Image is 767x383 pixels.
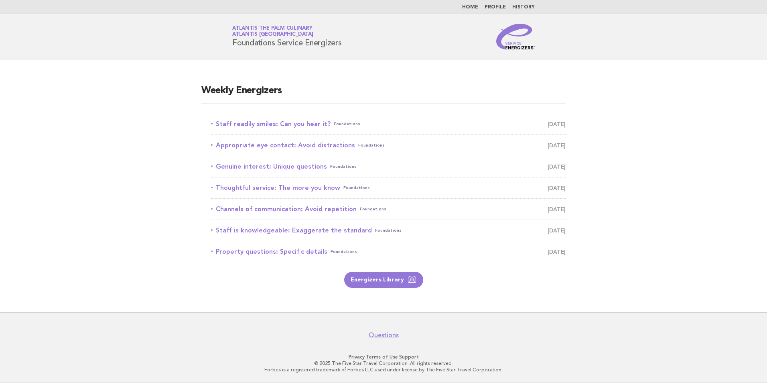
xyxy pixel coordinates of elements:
img: Service Energizers [496,24,535,49]
span: Foundations [330,161,357,172]
h1: Foundations Service Energizers [232,26,342,47]
a: History [512,5,535,10]
span: [DATE] [548,118,566,130]
a: Property questions: Specific detailsFoundations [DATE] [211,246,566,257]
h2: Weekly Energizers [201,84,566,104]
p: · · [138,354,629,360]
p: Forbes is a registered trademark of Forbes LLC used under license by The Five Star Travel Corpora... [138,367,629,373]
a: Home [462,5,478,10]
a: Staff is knowledgeable: Exaggerate the standardFoundations [DATE] [211,225,566,236]
span: Foundations [334,118,360,130]
span: Foundations [343,182,370,194]
a: Energizers Library [344,272,423,288]
p: © 2025 The Five Star Travel Corporation. All rights reserved. [138,360,629,367]
a: Staff readily smiles: Can you hear it?Foundations [DATE] [211,118,566,130]
span: Foundations [358,140,385,151]
span: [DATE] [548,161,566,172]
a: Questions [369,331,399,339]
a: Support [399,354,419,360]
a: Appropriate eye contact: Avoid distractionsFoundations [DATE] [211,140,566,151]
a: Channels of communication: Avoid repetitionFoundations [DATE] [211,204,566,215]
span: [DATE] [548,182,566,194]
a: Profile [485,5,506,10]
span: [DATE] [548,225,566,236]
span: Foundations [375,225,402,236]
a: Privacy [349,354,365,360]
a: Atlantis The Palm CulinaryAtlantis [GEOGRAPHIC_DATA] [232,26,313,37]
span: [DATE] [548,246,566,257]
span: Foundations [360,204,386,215]
span: Atlantis [GEOGRAPHIC_DATA] [232,32,313,37]
span: [DATE] [548,204,566,215]
span: Foundations [331,246,357,257]
a: Terms of Use [366,354,398,360]
a: Thoughtful service: The more you knowFoundations [DATE] [211,182,566,194]
span: [DATE] [548,140,566,151]
a: Genuine interest: Unique questionsFoundations [DATE] [211,161,566,172]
